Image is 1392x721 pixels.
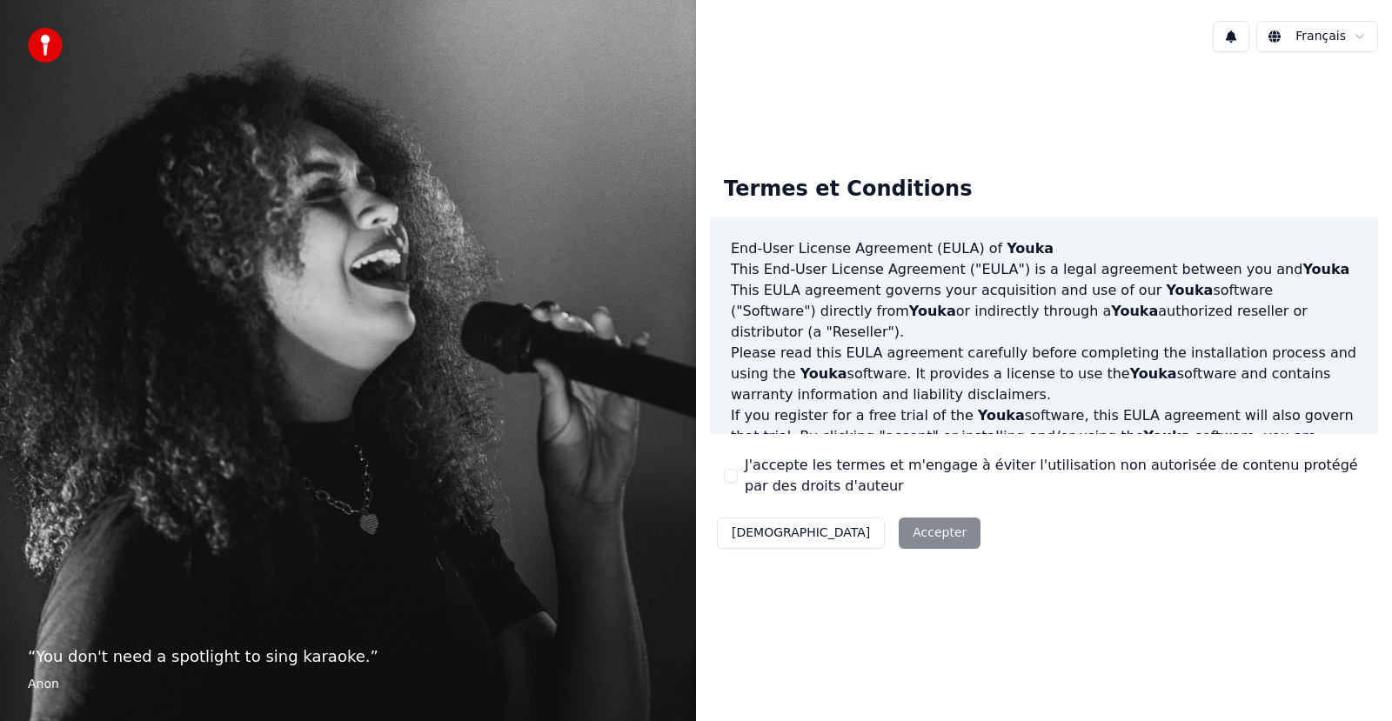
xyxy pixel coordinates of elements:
span: Youka [1130,365,1177,382]
footer: Anon [28,676,668,693]
p: Please read this EULA agreement carefully before completing the installation process and using th... [731,343,1357,405]
span: Youka [1144,428,1191,444]
img: youka [28,28,63,63]
span: Youka [1302,261,1349,277]
p: This EULA agreement governs your acquisition and use of our software ("Software") directly from o... [731,280,1357,343]
h3: End-User License Agreement (EULA) of [731,238,1357,259]
span: Youka [1111,303,1158,319]
span: Youka [800,365,847,382]
p: “ You don't need a spotlight to sing karaoke. ” [28,644,668,669]
span: Youka [978,407,1025,424]
span: Youka [909,303,956,319]
p: This End-User License Agreement ("EULA") is a legal agreement between you and [731,259,1357,280]
span: Youka [1007,240,1054,257]
label: J'accepte les termes et m'engage à éviter l'utilisation non autorisée de contenu protégé par des ... [745,455,1364,497]
p: If you register for a free trial of the software, this EULA agreement will also govern that trial... [731,405,1357,489]
div: Termes et Conditions [710,162,986,217]
button: [DEMOGRAPHIC_DATA] [717,517,885,549]
span: Youka [1166,282,1213,298]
